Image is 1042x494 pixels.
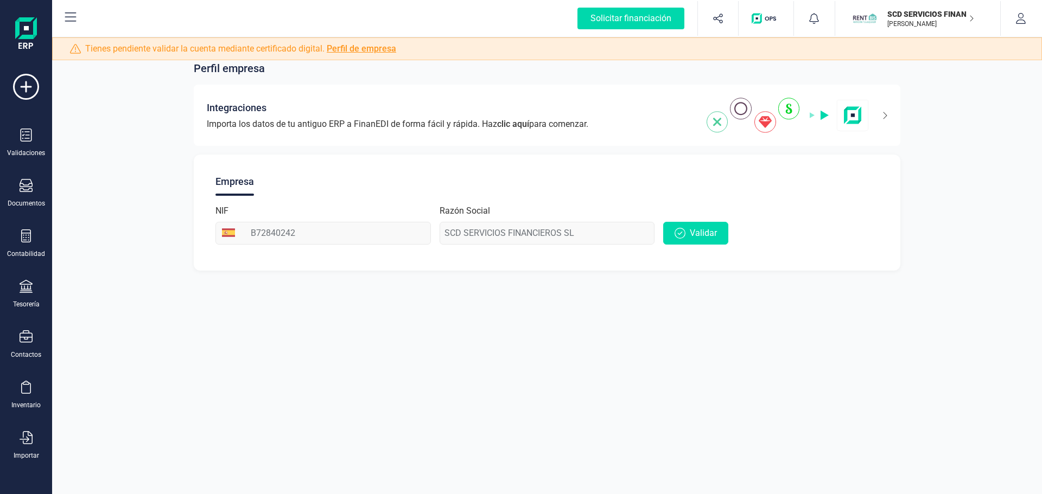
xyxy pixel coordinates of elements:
[8,199,45,208] div: Documentos
[85,42,396,55] span: Tienes pendiente validar la cuenta mediante certificado digital.
[887,9,974,20] p: SCD SERVICIOS FINANCIEROS SL
[11,401,41,409] div: Inventario
[13,300,40,309] div: Tesorería
[327,43,396,54] a: Perfil de empresa
[564,1,697,36] button: Solicitar financiación
[577,8,684,29] div: Solicitar financiación
[207,118,588,131] span: Importa los datos de tu antiguo ERP a FinanEDI de forma fácil y rápida. Haz para comenzar.
[853,7,876,30] img: SC
[848,1,987,36] button: SCSCD SERVICIOS FINANCIEROS SL[PERSON_NAME]
[707,98,869,133] img: integrations-img
[14,451,39,460] div: Importar
[752,13,780,24] img: Logo de OPS
[11,350,41,359] div: Contactos
[7,149,45,157] div: Validaciones
[663,222,728,245] button: Validar
[215,204,228,217] label: NIF
[194,61,265,76] span: Perfil empresa
[7,249,45,258] div: Contabilidad
[215,168,254,196] div: Empresa
[690,227,717,240] span: Validar
[887,20,974,28] p: [PERSON_NAME]
[745,1,787,36] button: Logo de OPS
[497,119,529,129] span: clic aquí
[207,100,266,116] span: Integraciones
[15,17,37,52] img: Logo Finanedi
[440,204,490,217] label: Razón Social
